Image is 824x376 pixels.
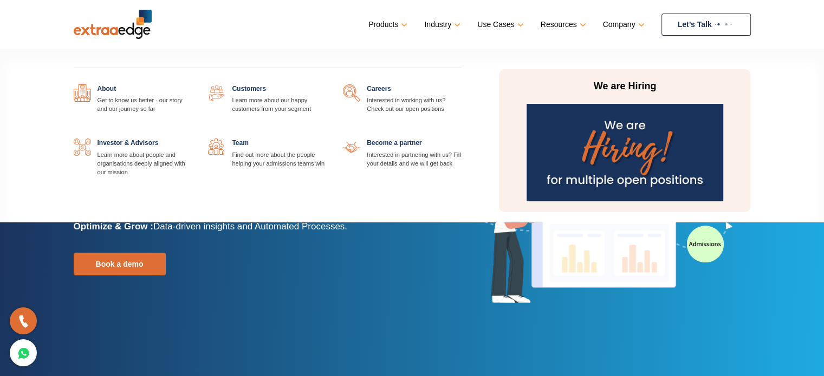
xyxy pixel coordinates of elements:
[368,17,405,32] a: Products
[477,17,521,32] a: Use Cases
[424,17,458,32] a: Industry
[74,221,153,232] b: Optimize & Grow :
[153,221,347,232] span: Data-driven insights and Automated Processes.
[541,17,584,32] a: Resources
[603,17,643,32] a: Company
[523,80,726,93] p: We are Hiring
[74,253,166,275] a: Book a demo
[661,14,751,36] a: Let’s Talk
